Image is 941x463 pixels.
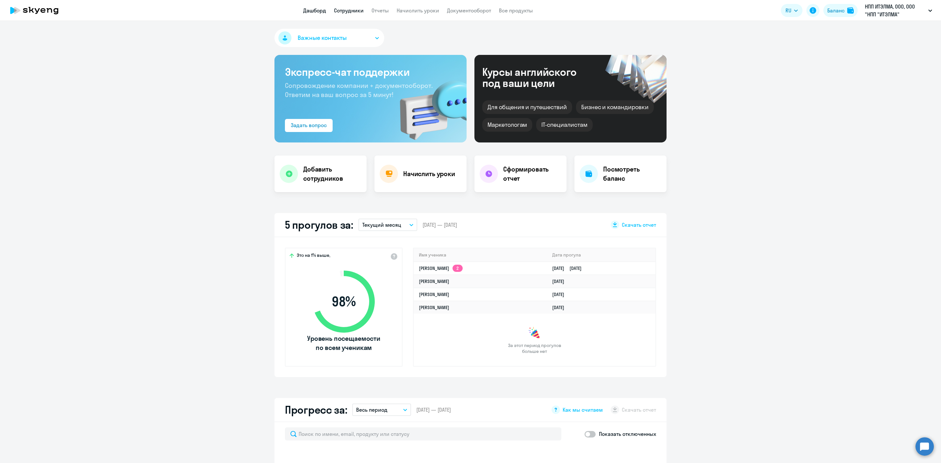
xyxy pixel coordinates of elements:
p: Текущий месяц [362,221,401,229]
div: Маркетологам [482,118,532,132]
a: [PERSON_NAME]2 [419,265,463,271]
span: Уровень посещаемости по всем ученикам [306,334,381,352]
a: [PERSON_NAME] [419,291,449,297]
a: [PERSON_NAME] [419,278,449,284]
a: Начислить уроки [397,7,439,14]
a: Дашборд [303,7,326,14]
button: Балансbalance [823,4,858,17]
span: Как мы считаем [563,406,603,413]
th: Дата прогула [547,248,655,262]
span: [DATE] — [DATE] [416,406,451,413]
div: Курсы английского под ваши цели [482,66,594,89]
div: Для общения и путешествий [482,100,572,114]
input: Поиск по имени, email, продукту или статусу [285,427,561,440]
div: Задать вопрос [291,121,327,129]
span: 98 % [306,294,381,309]
h2: Прогресс за: [285,403,347,416]
img: balance [847,7,854,14]
button: Текущий месяц [358,219,417,231]
app-skyeng-badge: 2 [453,265,463,272]
a: [PERSON_NAME] [419,305,449,310]
h4: Добавить сотрудников [303,165,361,183]
a: Отчеты [371,7,389,14]
div: IT-специалистам [536,118,592,132]
h4: Начислить уроки [403,169,455,178]
div: Баланс [827,7,845,14]
span: Важные контакты [298,34,347,42]
h4: Посмотреть баланс [603,165,661,183]
h3: Экспресс-чат поддержки [285,65,456,78]
img: bg-img [390,69,467,142]
h2: 5 прогулов за: [285,218,353,231]
span: Сопровождение компании + документооборот. Ответим на ваш вопрос за 5 минут! [285,81,433,99]
button: Задать вопрос [285,119,333,132]
span: За этот период прогулов больше нет [507,342,562,354]
span: [DATE] — [DATE] [422,221,457,228]
div: Бизнес и командировки [576,100,654,114]
h4: Сформировать отчет [503,165,561,183]
p: Весь период [356,406,388,414]
button: Важные контакты [274,29,384,47]
a: Все продукты [499,7,533,14]
button: RU [781,4,802,17]
p: Показать отключенных [599,430,656,438]
button: Весь период [352,404,411,416]
span: Это на 1% выше, [297,252,330,260]
img: congrats [528,327,541,340]
span: RU [785,7,791,14]
a: Документооборот [447,7,491,14]
button: НПП ИТЭЛМА, ООО, ООО "НПП "ИТЭЛМА" [862,3,935,18]
span: Скачать отчет [622,221,656,228]
a: [DATE] [552,278,570,284]
a: [DATE] [552,305,570,310]
th: Имя ученика [414,248,547,262]
a: [DATE][DATE] [552,265,587,271]
a: Сотрудники [334,7,364,14]
p: НПП ИТЭЛМА, ООО, ООО "НПП "ИТЭЛМА" [865,3,926,18]
a: [DATE] [552,291,570,297]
